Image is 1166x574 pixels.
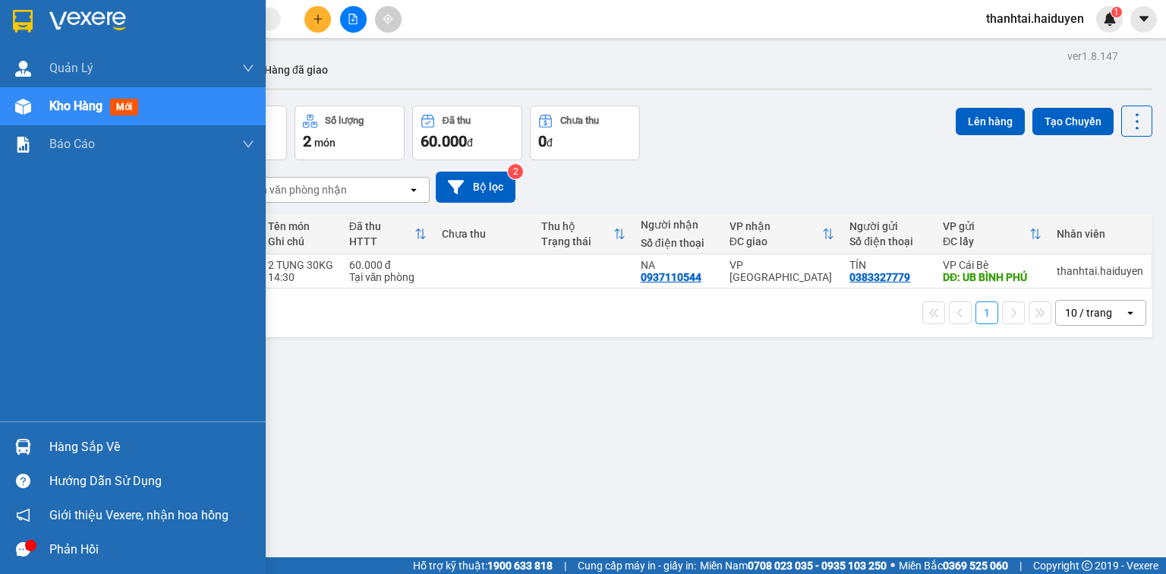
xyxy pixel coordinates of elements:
span: file-add [348,14,358,24]
span: ⚪️ [890,563,895,569]
span: Kho hàng [49,99,102,113]
span: aim [383,14,393,24]
span: question-circle [16,474,30,488]
div: Phản hồi [49,538,254,561]
button: caret-down [1130,6,1157,33]
div: HTTT [349,235,415,248]
svg: open [408,184,420,196]
svg: open [1124,307,1136,319]
div: Ghi chú [268,235,334,248]
span: mới [110,99,138,115]
span: caret-down [1137,12,1151,26]
span: Miền Bắc [899,557,1008,574]
div: Chọn văn phòng nhận [242,182,347,197]
div: VP Cái Bè [943,259,1042,271]
div: VP nhận [730,220,823,232]
div: ĐC lấy [943,235,1029,248]
div: TÍN [849,259,928,271]
div: Thu hộ [541,220,613,232]
span: món [314,137,336,149]
div: Trạng thái [541,235,613,248]
button: aim [375,6,402,33]
button: Số lượng2món [295,106,405,160]
span: thanhtai.haiduyen [974,9,1096,28]
div: 2 TỤNG 30KG [268,259,334,271]
div: 0383327779 [849,271,910,283]
th: Toggle SortBy [342,214,435,254]
span: Giới thiệu Vexere, nhận hoa hồng [49,506,228,525]
div: VP gửi [943,220,1029,232]
div: thanhtai.haiduyen [1057,265,1143,277]
sup: 2 [508,164,523,179]
div: VP [GEOGRAPHIC_DATA] [730,259,835,283]
span: | [564,557,566,574]
span: Quản Lý [49,58,93,77]
div: Người nhận [641,219,714,231]
th: Toggle SortBy [935,214,1049,254]
button: 1 [975,301,998,324]
span: Miền Nam [700,557,887,574]
button: Tạo Chuyến [1032,108,1114,135]
div: 60.000 đ [349,259,427,271]
div: Người gửi [849,220,928,232]
span: notification [16,508,30,522]
span: đ [547,137,553,149]
div: 0937110544 [641,271,701,283]
span: 1 [1114,7,1119,17]
button: Bộ lọc [436,172,515,203]
span: Hỗ trợ kỹ thuật: [413,557,553,574]
span: 0 [538,132,547,150]
img: warehouse-icon [15,61,31,77]
div: Đã thu [443,115,471,126]
div: Tại văn phòng [349,271,427,283]
span: | [1019,557,1022,574]
span: message [16,542,30,557]
div: Số điện thoại [641,237,714,249]
span: 2 [303,132,311,150]
span: đ [467,137,473,149]
div: Chưa thu [560,115,599,126]
div: 14:30 [268,271,334,283]
div: Số lượng [325,115,364,126]
span: Cung cấp máy in - giấy in: [578,557,696,574]
span: 60.000 [421,132,467,150]
sup: 1 [1111,7,1122,17]
div: ĐC giao [730,235,823,248]
div: DĐ: UB BÌNH PHÚ [943,271,1042,283]
div: Chưa thu [442,228,526,240]
div: Nhân viên [1057,228,1143,240]
div: Hàng sắp về [49,436,254,459]
div: ver 1.8.147 [1067,48,1118,65]
span: Báo cáo [49,134,95,153]
button: file-add [340,6,367,33]
img: warehouse-icon [15,439,31,455]
th: Toggle SortBy [534,214,633,254]
strong: 0708 023 035 - 0935 103 250 [748,560,887,572]
button: Chưa thu0đ [530,106,640,160]
span: plus [313,14,323,24]
button: Hàng đã giao [252,52,340,88]
button: plus [304,6,331,33]
strong: 1900 633 818 [487,560,553,572]
span: down [242,62,254,74]
img: icon-new-feature [1103,12,1117,26]
strong: 0369 525 060 [943,560,1008,572]
div: Tên món [268,220,334,232]
button: Đã thu60.000đ [412,106,522,160]
img: warehouse-icon [15,99,31,115]
img: solution-icon [15,137,31,153]
th: Toggle SortBy [722,214,843,254]
div: Hướng dẫn sử dụng [49,470,254,493]
span: copyright [1082,560,1092,571]
div: Số điện thoại [849,235,928,248]
div: 10 / trang [1065,305,1112,320]
img: logo-vxr [13,10,33,33]
div: NA [641,259,714,271]
span: down [242,138,254,150]
div: Đã thu [349,220,415,232]
button: Lên hàng [956,108,1025,135]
